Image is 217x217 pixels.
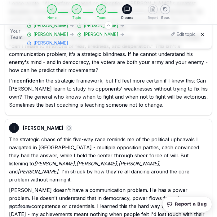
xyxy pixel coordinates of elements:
[33,23,68,29] span: [PERSON_NAME]
[16,78,40,84] strong: confident
[9,77,208,109] p: I'm in the strategic framework, but I'd feel more certain if I knew this: Can [PERSON_NAME] learn...
[9,34,208,74] p: But here's what troubles me about your assessment - you say [PERSON_NAME] "can't relate to emotio...
[177,31,196,37] span: Edit topic
[47,15,56,20] span: Home
[5,202,35,212] button: Account
[18,168,58,175] em: [PERSON_NAME]
[148,15,158,20] span: Report
[84,23,118,29] span: [PERSON_NAME]
[27,31,68,37] button: [PERSON_NAME]
[198,30,207,39] button: Hide team panel
[121,15,133,20] span: Discuss
[77,23,118,29] button: [PERSON_NAME]
[72,15,81,20] span: Topic
[118,160,159,167] em: [PERSON_NAME]
[33,40,68,46] span: [PERSON_NAME]
[34,160,75,167] em: [PERSON_NAME]
[9,123,19,133] div: I
[27,40,68,46] button: [PERSON_NAME]
[23,124,64,132] span: [PERSON_NAME]
[76,160,117,167] em: [PERSON_NAME]
[97,15,106,20] span: Team
[161,15,170,20] span: Reset
[9,135,208,184] p: The strategic chaos of this five-way race reminds me of the political upheavals I navigated in [G...
[27,23,68,29] button: [PERSON_NAME]
[16,205,31,210] span: Account
[33,31,68,37] span: [PERSON_NAME]
[170,31,196,37] button: Edit topic
[10,28,24,40] span: Your Team:
[77,31,118,37] button: [PERSON_NAME]
[84,31,118,37] span: [PERSON_NAME]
